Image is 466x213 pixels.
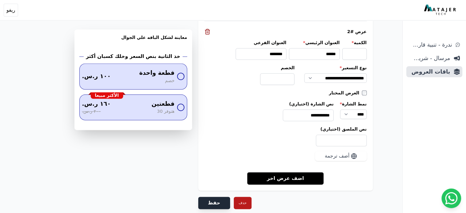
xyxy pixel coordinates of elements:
span: خصم [165,78,175,84]
div: الأكثر مبيعا [91,92,123,99]
span: باقات العروض [409,67,450,76]
a: اضف عرض اخر [247,172,324,184]
span: قطعتين [151,100,174,108]
label: الكمية [342,40,367,46]
span: ١٠٠ ر.س. [82,72,111,81]
label: الخصم [260,65,294,71]
label: العنوان الفرعي [236,40,286,46]
label: نص الشارة (اختياري) [283,101,334,107]
label: العرض المختار [329,90,362,96]
span: هتوفر 30 [157,108,174,115]
button: أضف ترجمة [315,151,367,161]
h3: معاينة لشكل الباقه علي الجوال [79,34,187,48]
span: ٢٠٠ ر.س. [82,108,101,115]
span: مرسال - شريط دعاية [409,54,450,63]
button: ريفو [4,4,18,17]
button: حفظ [198,197,230,209]
div: عرض #2 [204,29,367,35]
span: أضف ترجمة [325,152,350,160]
span: ١٦٠ ر.س. [82,100,111,108]
span: ندرة - تنبية قارب علي النفاذ [409,40,452,49]
span: ريفو [6,6,15,14]
h2: خذ الثانية بنص السعر وخلك كسبان أكثر [86,53,180,60]
button: حذف [234,197,252,209]
span: قطعة واحدة [139,69,174,78]
img: MatajerTech Logo [424,5,457,16]
label: نص الملصق (اختياري) [204,126,367,132]
label: العنوان الرئيسي [289,40,340,46]
label: نوع التسعير [304,65,366,71]
label: نمط الشارة [340,101,367,107]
